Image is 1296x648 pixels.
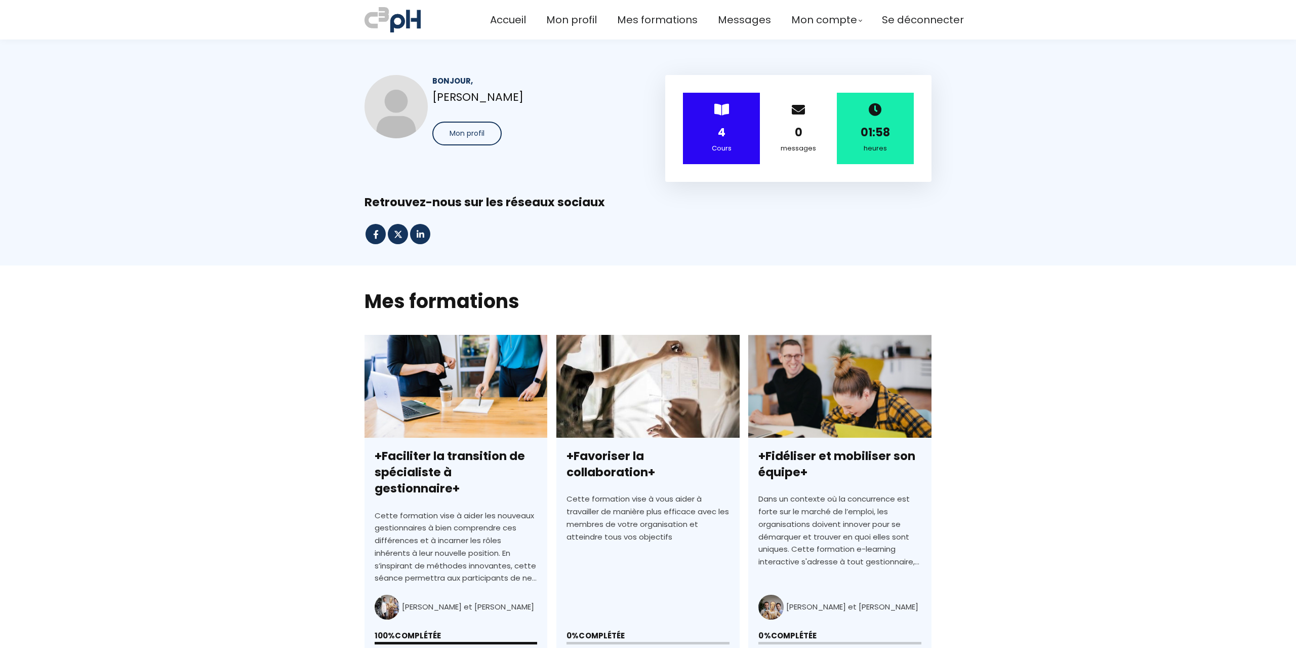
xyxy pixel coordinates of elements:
a: Se déconnecter [882,12,964,28]
div: > [683,93,760,164]
img: a70bc7685e0efc0bd0b04b3506828469.jpeg [364,5,421,34]
span: Mon compte [791,12,857,28]
strong: 0 [795,125,802,140]
div: Cours [696,143,747,154]
a: Messages [718,12,771,28]
div: Retrouvez-nous sur les réseaux sociaux [364,195,931,210]
img: 68792c4a2b06c1e1d10e00c8.jpg [364,75,428,138]
div: messages [773,143,824,154]
span: Mon profil [450,128,484,139]
div: heures [849,143,901,154]
strong: 01:58 [861,125,890,140]
div: Bonjour, [432,75,631,87]
h2: Mes formations [364,288,931,314]
a: Mes formations [617,12,698,28]
a: Accueil [490,12,526,28]
button: Mon profil [432,122,502,145]
strong: 4 [718,125,725,140]
p: [PERSON_NAME] [432,88,631,106]
a: Mon profil [546,12,597,28]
